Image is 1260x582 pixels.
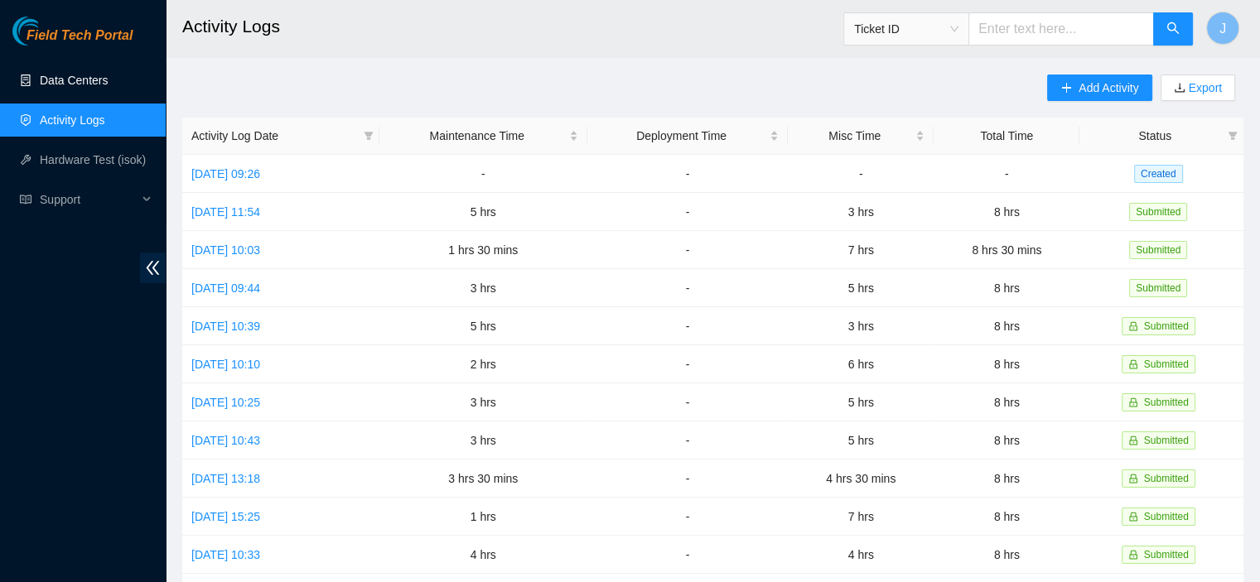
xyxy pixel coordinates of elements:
span: filter [1228,131,1238,141]
td: 3 hrs [379,269,587,307]
span: lock [1128,512,1138,522]
td: 5 hrs [379,193,587,231]
span: search [1166,22,1180,37]
span: Created [1134,165,1183,183]
td: 8 hrs [934,459,1079,498]
td: - [587,231,788,269]
input: Enter text here... [968,12,1154,46]
span: lock [1128,474,1138,483]
button: downloadExport [1161,75,1235,101]
span: plus [1060,82,1072,95]
td: 3 hrs [788,193,934,231]
span: filter [1224,123,1241,148]
span: Submitted [1144,473,1189,484]
td: 3 hrs [379,421,587,459]
td: 2 hrs [379,345,587,383]
td: - [587,345,788,383]
span: filter [364,131,374,141]
img: Akamai Technologies [12,17,84,46]
button: plusAdd Activity [1047,75,1151,101]
a: Activity Logs [40,113,105,127]
td: 7 hrs [788,231,934,269]
td: 4 hrs [788,536,934,574]
span: Submitted [1144,397,1189,408]
span: Submitted [1129,241,1187,259]
button: search [1153,12,1193,46]
td: - [587,155,788,193]
td: 3 hrs 30 mins [379,459,587,498]
a: [DATE] 10:39 [191,320,260,333]
span: lock [1128,321,1138,331]
span: Submitted [1144,549,1189,560]
span: lock [1128,397,1138,407]
span: Add Activity [1079,79,1138,97]
span: Submitted [1144,511,1189,522]
th: Total Time [934,118,1079,155]
span: J [1219,18,1226,39]
td: - [587,536,788,574]
td: - [587,307,788,345]
td: 1 hrs 30 mins [379,231,587,269]
td: 8 hrs [934,345,1079,383]
td: 8 hrs [934,421,1079,459]
td: 6 hrs [788,345,934,383]
span: lock [1128,359,1138,369]
td: 8 hrs [934,269,1079,307]
td: 4 hrs [379,536,587,574]
button: J [1206,12,1239,45]
span: Submitted [1129,203,1187,221]
td: 4 hrs 30 mins [788,459,934,498]
td: 8 hrs 30 mins [934,231,1079,269]
td: 8 hrs [934,383,1079,421]
a: [DATE] 09:44 [191,281,260,295]
a: [DATE] 10:03 [191,243,260,257]
a: [DATE] 10:43 [191,434,260,447]
span: Submitted [1144,358,1189,370]
td: - [587,459,788,498]
span: Submitted [1144,320,1189,332]
td: - [587,193,788,231]
a: [DATE] 11:54 [191,205,260,219]
td: 5 hrs [788,421,934,459]
a: [DATE] 13:18 [191,472,260,485]
td: - [587,383,788,421]
td: 8 hrs [934,193,1079,231]
td: 5 hrs [788,269,934,307]
td: 3 hrs [788,307,934,345]
td: 7 hrs [788,498,934,536]
a: Hardware Test (isok) [40,153,146,166]
a: [DATE] 09:26 [191,167,260,180]
td: - [587,269,788,307]
span: Submitted [1129,279,1187,297]
a: [DATE] 10:33 [191,548,260,561]
td: - [379,155,587,193]
td: 8 hrs [934,498,1079,536]
span: Field Tech Portal [27,28,133,44]
td: - [934,155,1079,193]
a: Export [1185,81,1222,94]
span: Submitted [1144,435,1189,446]
a: [DATE] 10:25 [191,396,260,409]
span: Status [1089,127,1221,145]
td: - [587,421,788,459]
a: [DATE] 15:25 [191,510,260,523]
a: [DATE] 10:10 [191,358,260,371]
td: 8 hrs [934,307,1079,345]
span: lock [1128,435,1138,445]
a: Akamai TechnologiesField Tech Portal [12,30,133,51]
span: Support [40,183,138,216]
td: - [587,498,788,536]
span: download [1174,82,1185,95]
span: double-left [140,253,166,283]
span: Ticket ID [854,17,958,41]
td: 3 hrs [379,383,587,421]
span: lock [1128,550,1138,560]
span: filter [360,123,377,148]
span: Activity Log Date [191,127,357,145]
span: read [20,194,31,205]
td: 5 hrs [379,307,587,345]
td: 8 hrs [934,536,1079,574]
td: 1 hrs [379,498,587,536]
td: 5 hrs [788,383,934,421]
td: - [788,155,934,193]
